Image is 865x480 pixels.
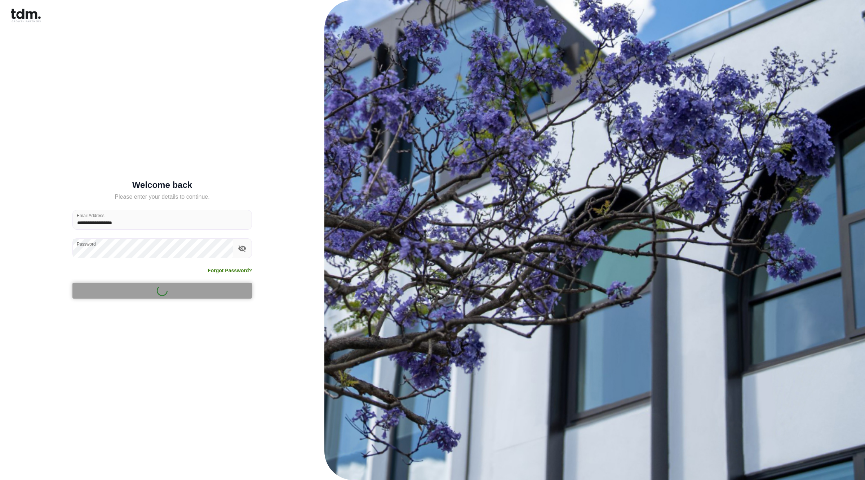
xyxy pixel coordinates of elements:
h5: Please enter your details to continue. [72,193,252,201]
h5: Welcome back [72,181,252,189]
label: Email Address [77,212,105,219]
label: Password [77,241,96,247]
button: toggle password visibility [236,242,248,255]
a: Forgot Password? [208,267,252,274]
